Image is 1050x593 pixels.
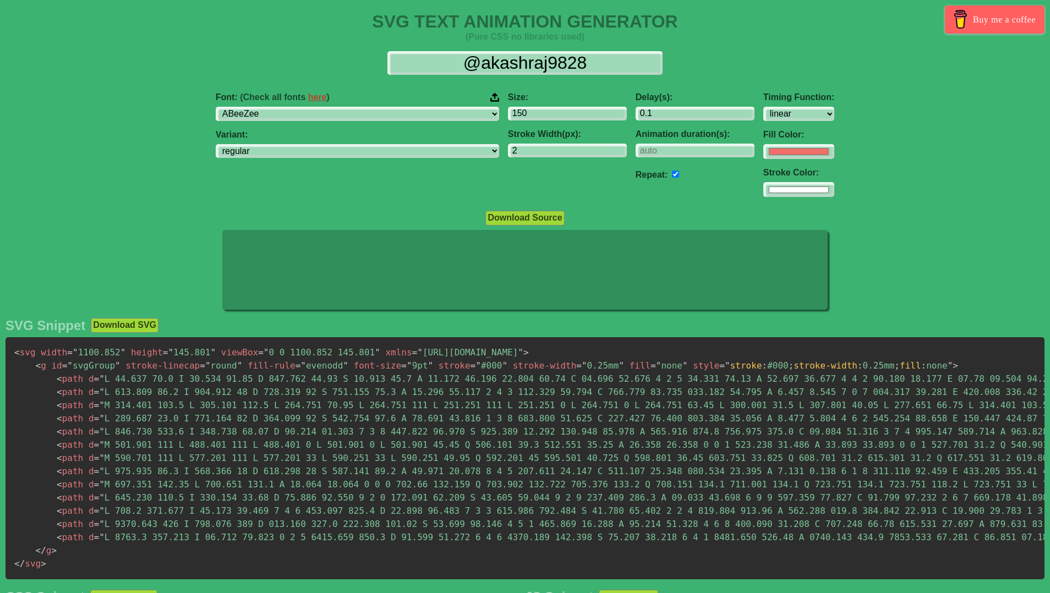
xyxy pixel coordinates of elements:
[36,545,52,556] span: g
[490,92,499,102] img: Upload your font
[471,360,507,371] span: #000
[94,506,100,516] span: =
[475,360,481,371] span: "
[94,413,100,424] span: =
[14,558,41,569] span: svg
[308,92,327,102] a: here
[401,360,433,371] span: 9pt
[582,360,587,371] span: "
[502,360,507,371] span: "
[51,360,62,371] span: id
[89,479,94,490] span: d
[57,532,83,542] span: path
[57,400,62,410] span: <
[57,453,62,463] span: <
[857,360,863,371] span: :
[385,347,412,358] span: xmlns
[508,107,627,120] input: 100
[99,506,105,516] span: "
[99,374,105,384] span: "
[763,130,834,140] label: Fill Color:
[121,347,126,358] span: "
[630,360,651,371] span: fill
[221,347,258,358] span: viewBox
[730,360,762,371] span: stroke
[57,506,62,516] span: <
[240,92,330,102] span: (Check all fonts )
[57,492,62,503] span: <
[300,360,306,371] span: "
[99,453,105,463] span: "
[14,347,20,358] span: <
[200,360,205,371] span: =
[91,318,158,332] button: Download SVG
[125,360,200,371] span: stroke-linecap
[205,360,211,371] span: "
[636,107,754,120] input: 0.1s
[94,466,100,476] span: =
[67,347,73,358] span: =
[36,545,46,556] span: </
[115,360,121,371] span: "
[900,360,921,371] span: fill
[94,492,100,503] span: =
[89,374,94,384] span: d
[412,347,523,358] span: [URL][DOMAIN_NAME]
[94,440,100,450] span: =
[57,479,83,490] span: path
[163,347,168,358] span: =
[57,440,62,450] span: <
[894,360,900,371] span: ;
[89,519,94,529] span: d
[439,360,471,371] span: stroke
[62,360,68,371] span: =
[762,360,768,371] span: :
[508,144,627,157] input: 2px
[57,440,83,450] span: path
[89,426,94,437] span: d
[57,400,83,410] span: path
[401,360,407,371] span: =
[763,92,834,102] label: Timing Function:
[163,347,216,358] span: 145.801
[576,360,624,371] span: 0.25mm
[973,10,1036,29] span: Buy me a coffee
[89,453,94,463] span: d
[354,360,402,371] span: font-size
[99,466,105,476] span: "
[14,347,36,358] span: svg
[99,413,105,424] span: "
[508,92,627,102] label: Size:
[89,400,94,410] span: d
[41,347,67,358] span: width
[99,532,105,542] span: "
[62,360,121,371] span: svgGroup
[99,426,105,437] span: "
[619,360,624,371] span: "
[216,130,499,140] label: Variant:
[682,360,688,371] span: "
[89,466,94,476] span: d
[730,360,948,371] span: #000 0.25mm none
[89,506,94,516] span: d
[471,360,476,371] span: =
[237,360,243,371] span: "
[636,170,668,179] label: Repeat:
[513,360,577,371] span: stroke-width
[211,347,216,358] span: "
[57,519,62,529] span: <
[67,360,73,371] span: "
[650,360,656,371] span: =
[57,413,62,424] span: <
[57,532,62,542] span: <
[57,466,83,476] span: path
[387,51,663,75] input: Input Text Here
[99,479,105,490] span: "
[248,360,296,371] span: fill-rule
[523,347,529,358] span: >
[94,426,100,437] span: =
[216,92,330,102] span: Font:
[94,519,100,529] span: =
[57,479,62,490] span: <
[94,453,100,463] span: =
